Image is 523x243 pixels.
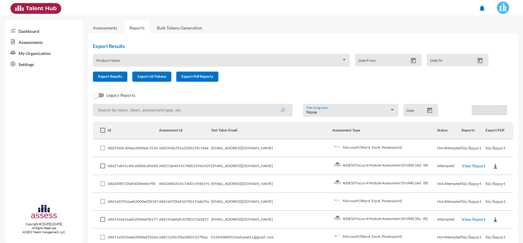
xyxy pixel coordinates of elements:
td: 68d26f85d141740015940191 [159,175,211,193]
span: No Report [461,199,481,204]
td: ‏‪[EMAIL_ADDRESS][DOMAIN_NAME] [211,193,332,211]
td: [EMAIL_ADDRESS][DOMAIN_NAME] [211,157,332,175]
span: None [306,109,317,115]
button: Open calendar [475,57,485,64]
td: ASSESS Focus 4 Module Assessment (EN/AR) (Ad - IB) [332,157,437,175]
td: 68d27ab41c84c6000ecd0668 [108,157,159,175]
td: Not Attempted [437,193,461,211]
th: Reports [461,122,486,139]
img: assesscompany-logo.png [30,204,58,221]
td: 68d27ab4d141740015941429 [159,157,211,175]
span: Export Pdf Reports [182,74,213,79]
td: ‏[EMAIL_ADDRESS][DOMAIN_NAME] [211,175,332,193]
th: Export PDF [485,122,513,139]
td: 68d2960c304ea3000edc3534 [108,139,159,157]
a: Dashboard [5,25,83,36]
span: No Report [485,199,505,204]
a: Bulk Tokens Generation [152,20,207,35]
td: 68d26f85720ef3000ee0cf98 [108,175,159,193]
input: Search by name, token, assessment type, etc. [93,104,293,116]
td: ASSESS Focus 4 Module Assessment (EN/AR) (Ba - IB) [332,211,437,229]
th: Assessment Id [159,122,211,139]
a: Settings [5,58,83,69]
a: Assessments [5,36,83,47]
th: Assessment Type [332,122,437,139]
span: No Report [461,181,481,186]
td: 68d1607016aeb2000ed58187 [108,193,159,211]
td: 68d16070fa810700153ab29a [159,193,211,211]
button: Export Pdf Reports [176,72,218,82]
span: Legacy Reports [106,92,135,99]
td: Not Attempted [437,175,461,193]
span: No Report [461,234,481,240]
h2: Export Results [93,43,493,49]
td: 68d141eefa810700153a3d57 [159,211,211,229]
a: Reports [125,20,150,35]
button: Export Id/Tokens [132,72,171,82]
span: No Report [461,145,481,151]
th: Status [437,122,461,139]
span: Download PDF [477,108,502,112]
span: Export Id/Tokens [138,74,166,79]
span: No Report [485,234,505,240]
td: Microsoft (Word, Excel, Powerpoint) [332,139,437,157]
td: Microsoft (Word, Excel, Powerpoint) [332,193,437,211]
td: [EMAIL_ADDRESS][DOMAIN_NAME] [211,139,332,157]
mat-icon: notifications [478,5,486,12]
button: Open calendar [424,107,435,114]
span: No Report [485,145,505,151]
td: Not Attempted [437,139,461,157]
td: ASSESS Focus 4 Module Assessment (EN/AR) (Ad - IB) [332,175,437,193]
a: View Report [461,163,485,168]
td: 68d2960cf52a2200159c146e [159,139,211,157]
a: My Organization [5,47,83,58]
th: Test Taker Email [211,122,332,139]
span: No Report [485,181,505,186]
a: View Report [461,217,485,222]
td: [EMAIL_ADDRESS][DOMAIN_NAME] [211,211,332,229]
button: Open calendar [408,57,419,64]
th: Id [108,122,159,139]
td: Attempted [437,157,461,175]
p: Copyright © [DATE]-[DATE]. All Rights Reserved. ASSESS Talent Management, LLC. [5,222,83,234]
span: Export Results [98,74,122,79]
a: Assessments [93,25,117,30]
td: 68d141ee16aeb2000ed58177 [108,211,159,229]
button: Export Results [93,72,127,82]
button: Download PDF [472,105,507,115]
td: Attempted [437,211,461,229]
